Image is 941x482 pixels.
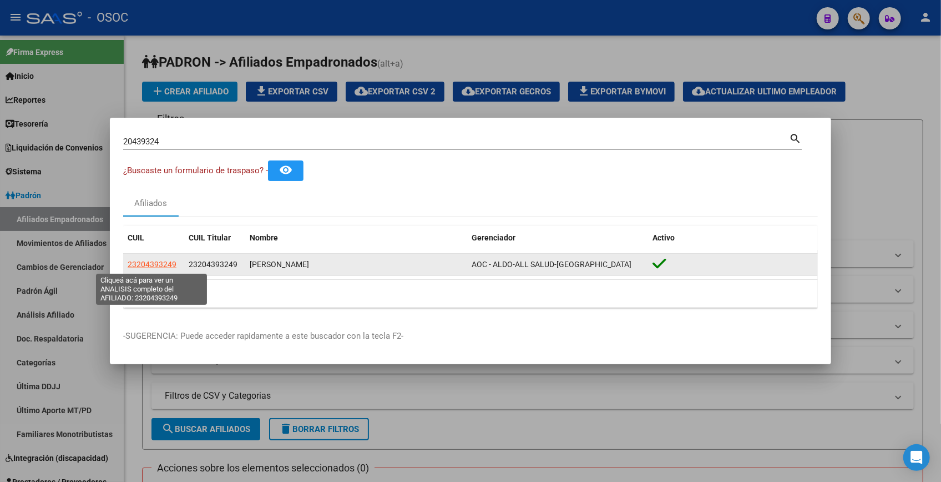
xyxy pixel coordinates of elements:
[789,131,802,144] mat-icon: search
[472,233,515,242] span: Gerenciador
[250,233,278,242] span: Nombre
[903,444,930,471] div: Open Intercom Messenger
[279,163,292,177] mat-icon: remove_red_eye
[128,260,176,269] span: 23204393249
[123,280,818,308] div: 1 total
[135,197,168,210] div: Afiliados
[250,258,463,271] div: [PERSON_NAME]
[245,226,467,250] datatable-header-cell: Nombre
[472,260,631,269] span: AOC - ALDO-ALL SALUD-[GEOGRAPHIC_DATA]
[123,226,184,250] datatable-header-cell: CUIL
[128,233,144,242] span: CUIL
[123,330,818,343] p: -SUGERENCIA: Puede acceder rapidamente a este buscador con la tecla F2-
[189,233,231,242] span: CUIL Titular
[123,165,268,175] span: ¿Buscaste un formulario de traspaso? -
[189,260,237,269] span: 23204393249
[648,226,818,250] datatable-header-cell: Activo
[467,226,648,250] datatable-header-cell: Gerenciador
[184,226,245,250] datatable-header-cell: CUIL Titular
[652,233,675,242] span: Activo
